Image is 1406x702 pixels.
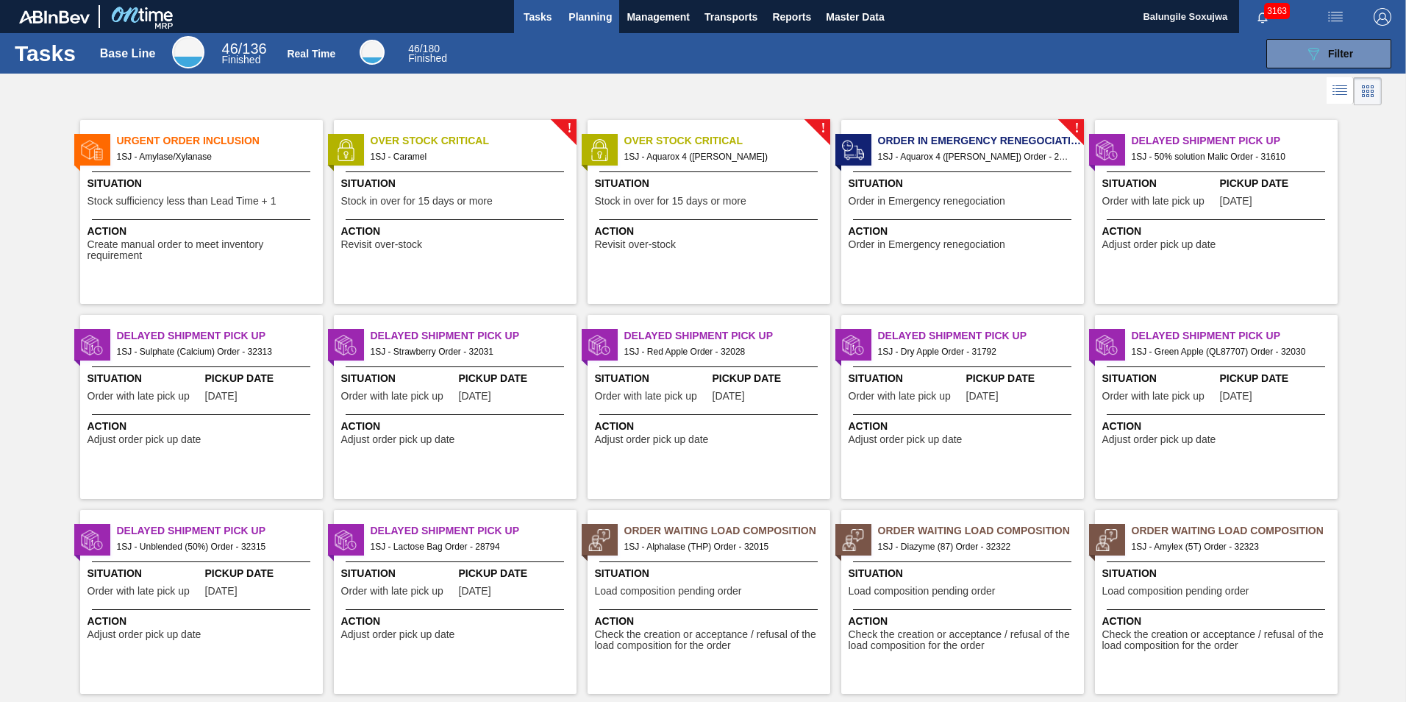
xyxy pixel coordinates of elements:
span: Order with late pick up [1102,196,1205,207]
span: Adjust order pick up date [1102,239,1216,250]
span: 1SJ - Amylex (5T) Order - 32323 [1132,539,1326,555]
span: 1SJ - 50% solution Malic Order - 31610 [1132,149,1326,165]
span: Action [595,614,827,629]
span: Order with late pick up [88,586,190,597]
span: Planning [568,8,612,26]
span: Order in Emergency renegociation [849,239,1005,250]
span: Pickup Date [1220,176,1334,191]
span: Action [595,419,827,434]
span: Situation [341,371,455,386]
span: Pickup Date [205,371,319,386]
span: Order with late pick up [1102,391,1205,402]
span: 3163 [1264,3,1290,19]
span: ! [1074,123,1079,134]
span: 09/30/2025 [459,391,491,402]
span: Urgent Order Inclusion [117,133,323,149]
span: Order with late pick up [341,391,443,402]
span: 1SJ - Caramel [371,149,565,165]
span: 09/17/2025 [966,391,999,402]
span: 1SJ - Sulphate (Calcium) Order - 32313 [117,344,311,360]
span: Action [88,224,319,239]
span: Pickup Date [966,371,1080,386]
span: Action [1102,419,1334,434]
span: 1SJ - Diazyme (87) Order - 32322 [878,539,1072,555]
span: 1SJ - Amylase/Xylanase [117,149,311,165]
span: Delayed Shipment Pick Up [624,328,830,344]
span: Finished [408,52,447,64]
span: Situation [88,566,201,581]
img: status [1096,334,1118,356]
img: TNhmsLtSVTkK8tSr43FrP2fwEKptu5GPRR3wAAAABJRU5ErkJggg== [19,10,90,24]
span: Situation [341,566,455,581]
span: 09/29/2025 [1220,391,1252,402]
span: Pickup Date [459,566,573,581]
div: Base Line [100,47,156,60]
span: Situation [88,176,319,191]
span: Management [627,8,690,26]
span: Order Waiting Load Composition [878,523,1084,539]
span: 1SJ - Aquarox 4 (Rosemary) [624,149,818,165]
span: Action [88,614,319,629]
div: Real Time [408,44,447,63]
span: Check the creation or acceptance / refusal of the load composition for the order [849,629,1080,652]
span: Tasks [521,8,554,26]
span: Load composition pending order [1102,586,1249,597]
span: Situation [595,176,827,191]
span: 10/02/2025 [205,586,238,597]
button: Notifications [1239,7,1286,27]
span: Delayed Shipment Pick Up [878,328,1084,344]
span: Filter [1328,48,1353,60]
span: Stock in over for 15 days or more [341,196,493,207]
button: Filter [1266,39,1391,68]
span: Action [341,224,573,239]
span: Delayed Shipment Pick Up [371,328,577,344]
span: 46 [408,43,420,54]
span: Pickup Date [713,371,827,386]
span: Action [849,419,1080,434]
span: Master Data [826,8,884,26]
span: Adjust order pick up date [341,629,455,640]
span: Delayed Shipment Pick Up [371,523,577,539]
img: status [842,334,864,356]
span: Stock sufficiency less than Lead Time + 1 [88,196,276,207]
span: Pickup Date [459,371,573,386]
div: Base Line [172,36,204,68]
span: 46 [222,40,238,57]
span: ! [821,123,825,134]
span: Adjust order pick up date [849,434,963,445]
span: Order with late pick up [341,586,443,597]
span: ! [567,123,571,134]
span: 06/03/2025 [459,586,491,597]
span: Delayed Shipment Pick Up [1132,328,1338,344]
span: 09/12/2025 [1220,196,1252,207]
div: List Vision [1327,77,1354,105]
span: 1SJ - Lactose Bag Order - 28794 [371,539,565,555]
img: status [335,139,357,161]
img: status [1096,529,1118,551]
img: status [81,529,103,551]
span: Order with late pick up [595,391,697,402]
span: Order with late pick up [849,391,951,402]
span: Action [1102,614,1334,629]
span: Situation [341,176,573,191]
span: 1SJ - Alphalase (THP) Order - 32015 [624,539,818,555]
span: Pickup Date [205,566,319,581]
span: 1SJ - Green Apple (QL87707) Order - 32030 [1132,344,1326,360]
span: Situation [849,371,963,386]
span: Transports [704,8,757,26]
span: Order Waiting Load Composition [1132,523,1338,539]
span: Adjust order pick up date [341,434,455,445]
span: Check the creation or acceptance / refusal of the load composition for the order [595,629,827,652]
img: Logout [1374,8,1391,26]
span: Action [341,614,573,629]
img: status [588,334,610,356]
span: Action [88,419,319,434]
span: Finished [222,54,261,65]
span: Revisit over-stock [595,239,676,250]
span: Pickup Date [1220,371,1334,386]
span: Adjust order pick up date [88,434,201,445]
span: 10/02/2025 [205,391,238,402]
div: Card Vision [1354,77,1382,105]
div: Base Line [222,43,267,65]
img: status [588,139,610,161]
